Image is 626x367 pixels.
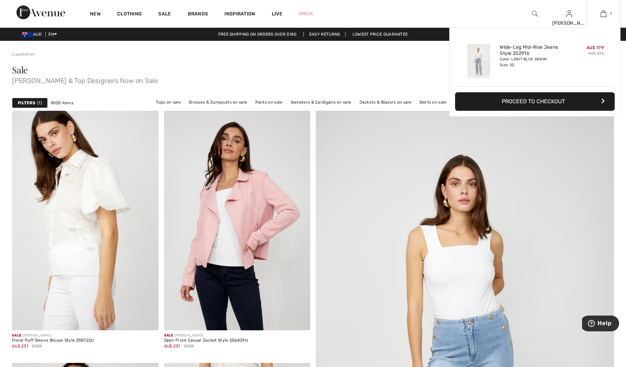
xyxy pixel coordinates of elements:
[90,11,101,18] a: New
[303,32,346,37] a: Easy Returns
[48,32,57,37] span: EN
[12,333,21,338] span: Sale
[566,10,572,18] img: My Info
[601,10,606,18] img: My Bag
[532,10,538,18] img: search the website
[582,316,619,333] iframe: Opens a widget where you can find more information
[467,44,490,78] img: Wide-Leg Mid-Rise Jeans Style 252916
[552,20,586,27] div: [PERSON_NAME]
[164,111,311,330] img: Open Front Casual Jacket Style 256829U. Dusty pink
[566,10,572,17] a: Sign In
[416,98,450,107] a: Skirts on sale
[12,111,159,330] img: Floral Puff Sleeve Blouse Style 258722U. Off White
[22,32,33,37] img: Australian Dollar
[188,11,208,18] a: Brands
[287,98,355,107] a: Sweaters & Cardigans on sale
[185,98,251,107] a: Dresses & Jumpsuits on sale
[500,44,567,57] a: Wide-Leg Mid-Rise Jeans Style 252916
[32,343,42,349] span: $330
[347,32,414,37] a: Lowest Price Guarantee
[117,11,142,18] a: Clothing
[12,333,94,338] div: [PERSON_NAME]
[152,98,184,107] a: Tops on sale
[50,100,73,106] span: 1800 items
[12,64,28,76] span: Sale
[164,333,248,338] div: [PERSON_NAME]
[500,57,567,68] div: Color: LIGHT BLUE DENIM Size: 22
[299,10,313,17] a: Prom
[12,74,614,84] span: [PERSON_NAME] & Top Designers Now on Sale
[158,11,171,18] a: Sale
[455,92,615,111] button: Proceed to Checkout
[356,98,415,107] a: Jackets & Blazers on sale
[587,10,620,18] a: 1
[587,45,604,50] span: AU$ 179
[213,32,302,37] a: Free shipping on orders over $180
[184,343,194,349] span: $330
[37,100,42,106] span: 1
[12,52,35,57] a: Liquidation
[18,100,35,106] strong: Filters
[22,32,44,37] span: AUD
[272,10,282,17] a: Live
[16,5,65,19] img: 1ère Avenue
[588,51,604,56] s: AU$ 275
[252,98,286,107] a: Pants on sale
[610,11,612,17] span: 1
[224,11,255,18] span: Inspiration
[12,338,94,343] div: Floral Puff Sleeve Blouse Style 258722U
[164,344,180,348] span: AU$ 231
[12,344,28,348] span: AU$ 231
[164,338,248,343] div: Open Front Casual Jacket Style 256829U
[164,333,173,338] span: Sale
